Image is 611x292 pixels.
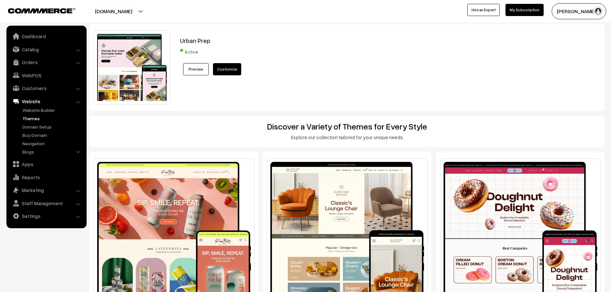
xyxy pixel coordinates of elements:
[8,197,84,209] a: Staff Management
[8,82,84,94] a: Customers
[552,3,606,19] button: [PERSON_NAME]
[8,184,84,196] a: Marketing
[180,37,558,44] h3: Urban Prep
[8,44,84,55] a: Catalog
[21,123,84,130] a: Domain Setup
[505,4,544,16] a: My Subscription
[21,115,84,122] a: Themes
[8,6,64,14] a: COMMMERCE
[183,63,209,75] a: Preview
[213,63,241,75] a: Customize
[180,47,212,55] span: Active
[467,4,500,16] a: Hire an Expert
[8,30,84,42] a: Dashboard
[8,70,84,81] a: WebPOS
[21,132,84,138] a: Buy Domain
[94,121,600,131] h2: Discover a Variety of Themes for Every Style
[8,8,75,13] img: COMMMERCE
[94,30,170,104] img: Urban Prep
[8,210,84,222] a: Settings
[8,171,84,183] a: Reports
[94,134,600,140] h3: Explore our collection tailored for your unique needs.
[21,140,84,147] a: Navigation
[21,107,84,113] a: Website Builder
[72,3,155,19] button: [DOMAIN_NAME]
[8,158,84,170] a: Apps
[593,6,603,16] img: user
[8,96,84,107] a: Website
[8,56,84,68] a: Orders
[21,148,84,155] a: Blogs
